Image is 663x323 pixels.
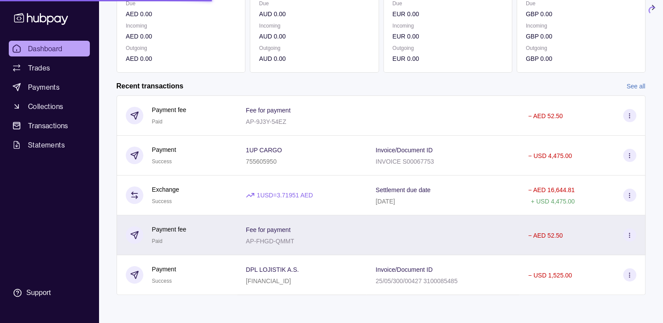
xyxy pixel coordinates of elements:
span: Success [152,158,172,165]
p: 755605950 [246,158,277,165]
a: Transactions [9,118,90,133]
p: Payment fee [152,225,187,234]
span: Dashboard [28,43,63,54]
p: − USD 1,525.00 [528,272,572,279]
p: Payment [152,264,176,274]
p: DPL LOJISTIK A.S. [246,266,299,273]
p: AUD 0.00 [259,9,369,19]
div: Support [26,288,51,298]
span: Transactions [28,120,68,131]
p: [FINANCIAL_ID] [246,277,291,284]
p: EUR 0.00 [392,32,503,41]
p: 25/05/300/00427 3100085485 [376,277,457,284]
p: 1 USD = 3.71951 AED [257,190,313,200]
p: Invoice/Document ID [376,147,433,154]
p: Incoming [126,21,236,31]
a: Support [9,284,90,302]
p: AED 0.00 [126,32,236,41]
p: GBP 0.00 [525,32,636,41]
p: Outgoing [126,43,236,53]
p: Payment [152,145,176,154]
p: [DATE] [376,198,395,205]
p: Incoming [392,21,503,31]
p: − USD 4,475.00 [528,152,572,159]
span: Success [152,278,172,284]
p: Incoming [259,21,369,31]
span: Statements [28,140,65,150]
a: Payments [9,79,90,95]
p: AED 0.00 [126,54,236,63]
p: GBP 0.00 [525,9,636,19]
span: Collections [28,101,63,112]
p: Incoming [525,21,636,31]
p: AUD 0.00 [259,32,369,41]
p: AED 0.00 [126,9,236,19]
p: GBP 0.00 [525,54,636,63]
a: Trades [9,60,90,76]
a: See all [627,81,645,91]
p: − AED 52.50 [528,112,563,119]
p: Outgoing [392,43,503,53]
span: Paid [152,119,163,125]
p: Invoice/Document ID [376,266,433,273]
span: Trades [28,63,50,73]
p: Outgoing [259,43,369,53]
p: EUR 0.00 [392,54,503,63]
p: Settlement due date [376,186,430,193]
p: Exchange [152,185,179,194]
p: EUR 0.00 [392,9,503,19]
a: Dashboard [9,41,90,56]
p: − AED 16,644.81 [528,186,574,193]
p: Fee for payment [246,226,291,233]
span: Success [152,198,172,204]
p: 1UP CARGO [246,147,282,154]
span: Paid [152,238,163,244]
p: Outgoing [525,43,636,53]
p: − AED 52.50 [528,232,563,239]
p: Fee for payment [246,107,291,114]
p: AP-9J3Y-54EZ [246,118,286,125]
p: + USD 4,475.00 [531,198,574,205]
p: INVOICE S00067753 [376,158,434,165]
span: Payments [28,82,60,92]
p: AP-FHGD-QMMT [246,238,294,245]
a: Statements [9,137,90,153]
p: AUD 0.00 [259,54,369,63]
h2: Recent transactions [117,81,184,91]
p: Payment fee [152,105,187,115]
a: Collections [9,98,90,114]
